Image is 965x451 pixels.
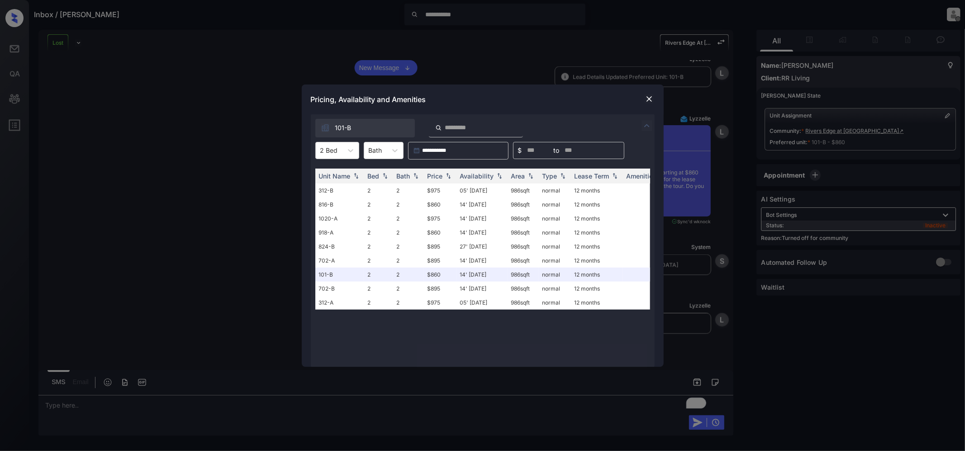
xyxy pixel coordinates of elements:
td: $975 [424,296,456,310]
td: 1020-A [315,211,364,225]
td: $895 [424,282,456,296]
td: 27' [DATE] [456,240,508,254]
td: 2 [393,183,424,197]
td: normal [539,268,571,282]
td: $860 [424,197,456,211]
td: 14' [DATE] [456,268,508,282]
img: sorting [610,173,619,179]
td: 986 sqft [508,254,539,268]
td: 702-B [315,282,364,296]
td: $860 [424,268,456,282]
span: 101-B [335,123,352,133]
td: 12 months [571,296,623,310]
td: 14' [DATE] [456,225,508,240]
td: 14' [DATE] [456,211,508,225]
td: normal [539,225,571,240]
td: 2 [393,225,424,240]
img: sorting [380,173,390,179]
img: close [645,94,654,103]
td: normal [539,183,571,197]
td: 2 [364,240,393,254]
td: 2 [393,282,424,296]
td: $975 [424,183,456,197]
td: 918-A [315,225,364,240]
td: 2 [364,183,393,197]
td: 702-A [315,254,364,268]
span: $ [518,146,522,155]
td: normal [539,296,571,310]
div: Type [542,172,557,180]
td: 05' [DATE] [456,296,508,310]
td: normal [539,282,571,296]
td: normal [539,211,571,225]
td: 2 [393,268,424,282]
div: Lease Term [575,172,609,180]
img: sorting [352,173,361,179]
img: sorting [495,173,504,179]
td: 14' [DATE] [456,282,508,296]
td: 12 months [571,225,623,240]
td: 986 sqft [508,268,539,282]
img: icon-zuma [435,124,442,132]
td: $860 [424,225,456,240]
td: $975 [424,211,456,225]
td: $895 [424,254,456,268]
td: normal [539,240,571,254]
div: Unit Name [319,172,351,180]
div: Availability [460,172,494,180]
td: 12 months [571,254,623,268]
td: 986 sqft [508,183,539,197]
td: 12 months [571,240,623,254]
td: 986 sqft [508,197,539,211]
div: Bed [368,172,380,180]
span: to [554,146,560,155]
td: 2 [393,296,424,310]
td: 2 [364,268,393,282]
div: Amenities [627,172,657,180]
img: sorting [558,173,567,179]
td: 2 [364,197,393,211]
td: 12 months [571,268,623,282]
img: icon-zuma [321,123,330,132]
img: sorting [526,173,535,179]
td: 986 sqft [508,296,539,310]
td: 2 [393,254,424,268]
td: 312-A [315,296,364,310]
td: 2 [393,240,424,254]
div: Price [428,172,443,180]
img: sorting [444,173,453,179]
div: Bath [397,172,410,180]
td: 2 [364,254,393,268]
td: 312-B [315,183,364,197]
td: 12 months [571,211,623,225]
div: Pricing, Availability and Amenities [302,85,664,114]
td: 816-B [315,197,364,211]
td: 12 months [571,282,623,296]
td: 824-B [315,240,364,254]
td: 986 sqft [508,225,539,240]
td: 2 [364,225,393,240]
td: normal [539,197,571,211]
td: 05' [DATE] [456,183,508,197]
td: 12 months [571,183,623,197]
td: 14' [DATE] [456,197,508,211]
td: 2 [364,211,393,225]
td: 2 [393,197,424,211]
td: 2 [364,282,393,296]
td: 14' [DATE] [456,254,508,268]
td: 12 months [571,197,623,211]
td: 2 [364,296,393,310]
div: Area [511,172,525,180]
td: $895 [424,240,456,254]
td: 986 sqft [508,282,539,296]
td: 986 sqft [508,240,539,254]
td: 101-B [315,268,364,282]
td: normal [539,254,571,268]
img: icon-zuma [642,120,652,131]
img: sorting [411,173,420,179]
td: 986 sqft [508,211,539,225]
td: 2 [393,211,424,225]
